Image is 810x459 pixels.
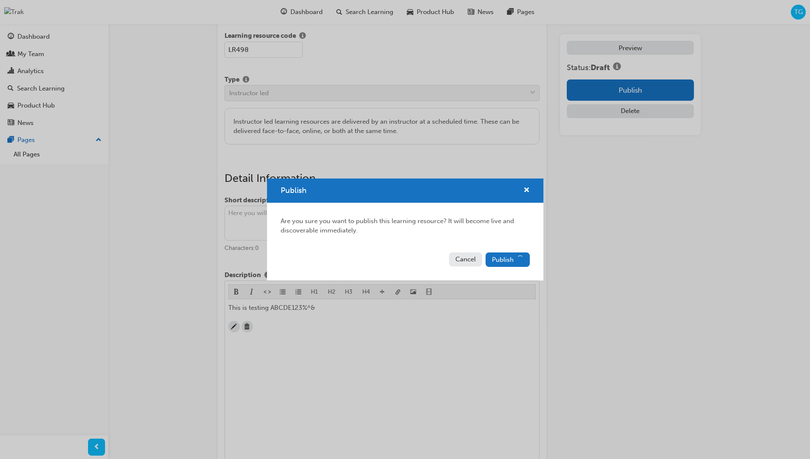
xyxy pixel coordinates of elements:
[486,252,530,267] button: Publish
[267,203,543,249] div: Are you sure you want to publish this learning resource? It will become live and discoverable imm...
[281,186,307,195] span: Publish
[523,185,530,196] button: cross-icon
[267,178,543,280] div: Publish
[492,256,514,263] span: Publish
[523,187,530,195] span: cross-icon
[449,252,482,266] button: Cancel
